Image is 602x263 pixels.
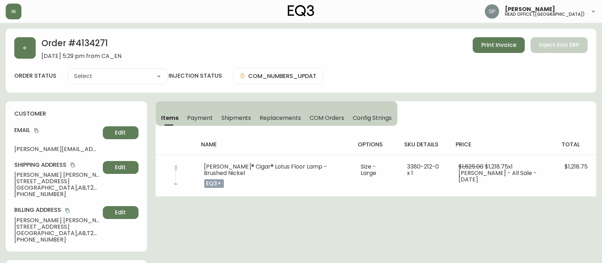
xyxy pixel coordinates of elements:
button: Print Invoice [473,37,525,53]
h2: Order # 4134271 [41,37,121,53]
h4: options [358,141,393,148]
span: [PERSON_NAME] [PERSON_NAME] [14,172,100,178]
h4: sku details [404,141,444,148]
button: Edit [103,126,139,139]
span: Edit [115,209,126,216]
span: Payment [187,114,213,122]
button: Edit [103,206,139,219]
li: Size - Large [361,164,390,176]
span: [PERSON_NAME] [505,6,555,12]
span: [PERSON_NAME] - All Sale - [DATE] [458,169,537,184]
h4: total [562,141,591,148]
span: 3380-212-0 x 1 [407,162,439,177]
span: Replacements [260,114,301,122]
h4: Shipping Address [14,161,100,169]
span: $1,218.75 [565,162,588,171]
span: $1,625.00 [458,162,483,171]
h5: head office ([GEOGRAPHIC_DATA]) [505,12,585,16]
span: Print Invoice [481,41,516,49]
img: af4b2668-87c7-435a-b1a4-ce3de8bbd1a2.jpg [164,164,187,186]
button: Edit [103,161,139,174]
h4: injection status [169,72,222,80]
span: COM Orders [310,114,345,122]
span: Items [161,114,179,122]
button: copy [69,161,76,169]
span: [PERSON_NAME]® Cigar® Lotus Floor Lamp - Brushed Nickel [204,162,327,177]
span: [DATE] 5:29 pm from CA_EN [41,53,121,59]
button: copy [33,127,40,134]
span: [PERSON_NAME] [PERSON_NAME] [14,217,100,224]
h4: price [456,141,550,148]
img: logo [288,5,314,16]
span: $1,218.75 x 1 [485,162,513,171]
label: order status [14,72,56,80]
h4: Email [14,126,100,134]
span: Edit [115,164,126,171]
span: [GEOGRAPHIC_DATA] , AB , T2W 0H5 , CA [14,230,100,237]
h4: customer [14,110,139,118]
button: copy [64,207,71,214]
h4: Billing Address [14,206,100,214]
span: Edit [115,129,126,137]
span: Shipments [221,114,251,122]
span: [STREET_ADDRESS] [14,224,100,230]
span: [PHONE_NUMBER] [14,237,100,243]
h4: name [201,141,346,148]
p: eq3+ [204,179,224,188]
span: [STREET_ADDRESS] [14,178,100,185]
span: Config Strings [353,114,391,122]
span: [PHONE_NUMBER] [14,191,100,198]
span: [PERSON_NAME][EMAIL_ADDRESS][PERSON_NAME][DOMAIN_NAME] [14,146,100,152]
img: 0cb179e7bf3690758a1aaa5f0aafa0b4 [485,4,499,19]
span: [GEOGRAPHIC_DATA] , AB , T2W 0H5 , CA [14,185,100,191]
